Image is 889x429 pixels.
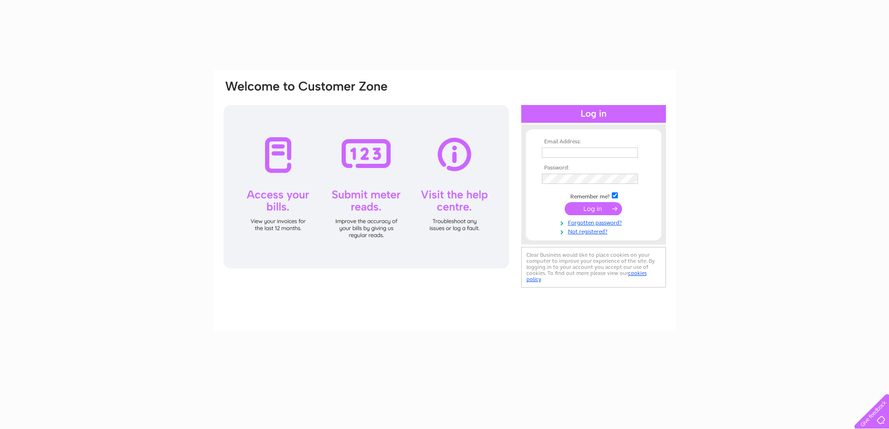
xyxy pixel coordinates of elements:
[542,226,648,235] a: Not registered?
[539,191,648,200] td: Remember me?
[542,218,648,226] a: Forgotten password?
[539,165,648,171] th: Password:
[565,202,622,215] input: Submit
[539,139,648,145] th: Email Address:
[521,247,666,288] div: Clear Business would like to place cookies on your computer to improve your experience of the sit...
[526,270,647,282] a: cookies policy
